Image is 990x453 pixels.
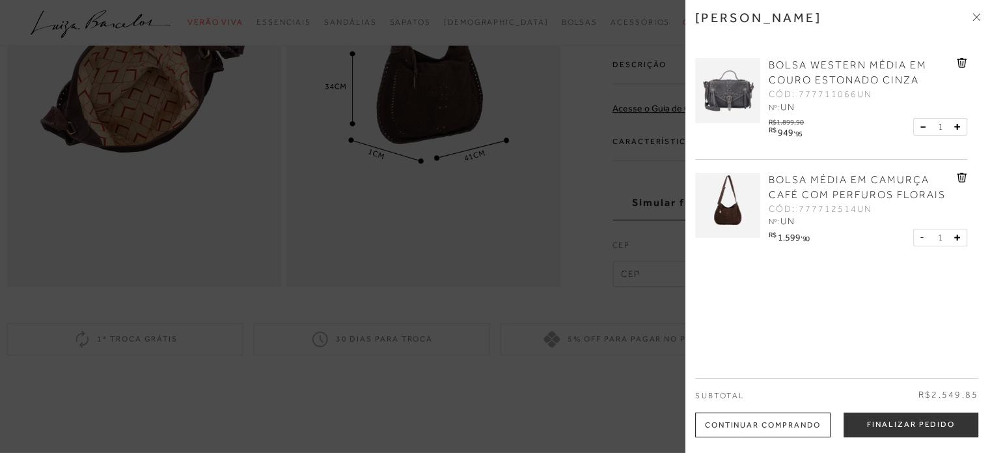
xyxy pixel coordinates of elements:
[795,130,803,138] span: 95
[695,391,744,400] span: Subtotal
[793,126,803,134] i: ,
[937,231,942,244] span: 1
[844,413,978,437] button: Finalizar Pedido
[769,231,776,239] i: R$
[769,115,804,126] div: R$1.899,90
[780,216,795,226] span: UN
[778,127,793,138] span: 949
[803,235,810,242] span: 90
[769,58,954,88] a: BOLSA WESTERN MÉDIA EM COURO ESTONADO CINZA
[769,217,779,226] span: Nº:
[780,102,795,112] span: UN
[769,173,954,203] a: BOLSA MÉDIA EM CAMURÇA CAFÉ COM PERFUROS FLORAIS
[695,413,831,437] div: Continuar Comprando
[918,388,978,402] span: R$2.549,85
[769,88,872,101] span: CÓD: 777711066UN
[769,103,779,112] span: Nº:
[778,232,801,242] span: 1.599
[937,120,942,134] span: 1
[695,173,760,238] img: BOLSA MÉDIA EM CAMURÇA CAFÉ COM PERFUROS FLORAIS
[695,10,821,25] h3: [PERSON_NAME]
[695,58,760,123] img: BOLSA WESTERN MÉDIA EM COURO ESTONADO CINZA
[769,203,872,216] span: CÓD: 777712514UN
[769,59,927,86] span: BOLSA WESTERN MÉDIA EM COURO ESTONADO CINZA
[769,174,946,201] span: BOLSA MÉDIA EM CAMURÇA CAFÉ COM PERFUROS FLORAIS
[801,231,810,239] i: ,
[769,126,776,134] i: R$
